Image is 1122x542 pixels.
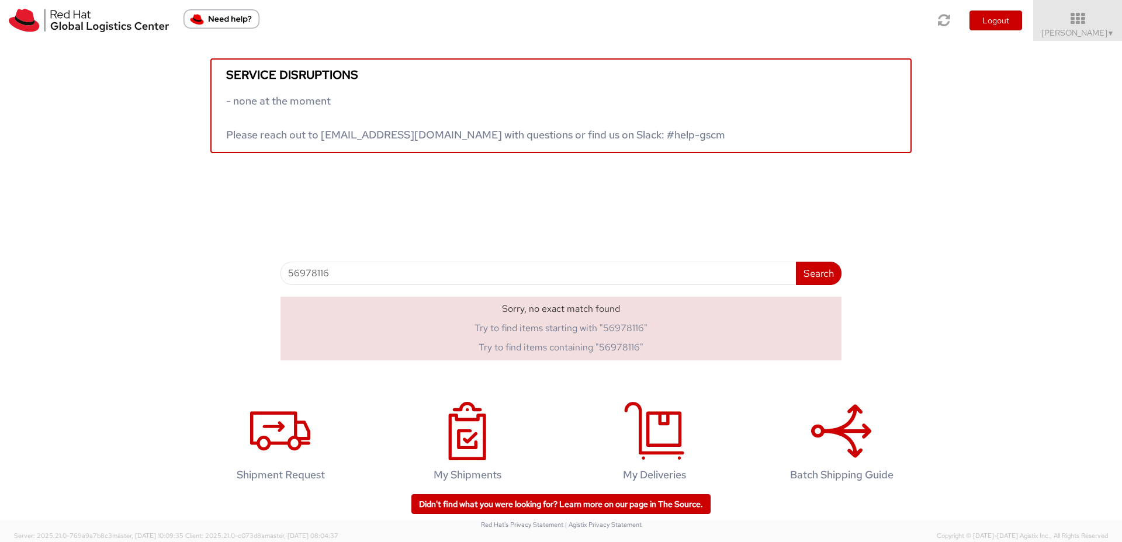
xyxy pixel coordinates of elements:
input: Enter the tracking number or ship request number (at least 4 chars) [280,262,797,285]
a: My Deliveries [567,390,742,499]
a: Red Hat's Privacy Statement [481,520,563,529]
a: Try to find items containing "56978116" [479,341,643,353]
a: Batch Shipping Guide [754,390,929,499]
h5: Service disruptions [226,68,896,81]
button: Logout [969,11,1022,30]
a: Shipment Request [193,390,368,499]
a: Service disruptions - none at the moment Please reach out to [EMAIL_ADDRESS][DOMAIN_NAME] with qu... [210,58,912,153]
span: ▼ [1107,29,1114,38]
span: master, [DATE] 08:04:37 [265,531,338,540]
button: Search [796,262,841,285]
span: [PERSON_NAME] [1041,27,1114,38]
span: - none at the moment Please reach out to [EMAIL_ADDRESS][DOMAIN_NAME] with questions or find us o... [226,94,725,141]
img: rh-logistics-00dfa346123c4ec078e1.svg [9,9,169,32]
span: master, [DATE] 10:09:35 [112,531,183,540]
h4: Batch Shipping Guide [766,469,917,481]
a: Didn't find what you were looking for? Learn more on our page in The Source. [411,494,711,514]
span: Copyright © [DATE]-[DATE] Agistix Inc., All Rights Reserved [937,531,1108,541]
h4: My Deliveries [579,469,730,481]
span: Client: 2025.21.0-c073d8a [185,531,338,540]
p: Sorry, no exact match found [374,297,748,322]
h4: Shipment Request [205,469,356,481]
a: Try to find items starting with "56978116" [475,322,647,334]
a: | Agistix Privacy Statement [565,520,642,529]
button: Need help? [183,9,259,29]
a: My Shipments [380,390,555,499]
span: Server: 2025.21.0-769a9a7b8c3 [14,531,183,540]
h4: My Shipments [392,469,543,481]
